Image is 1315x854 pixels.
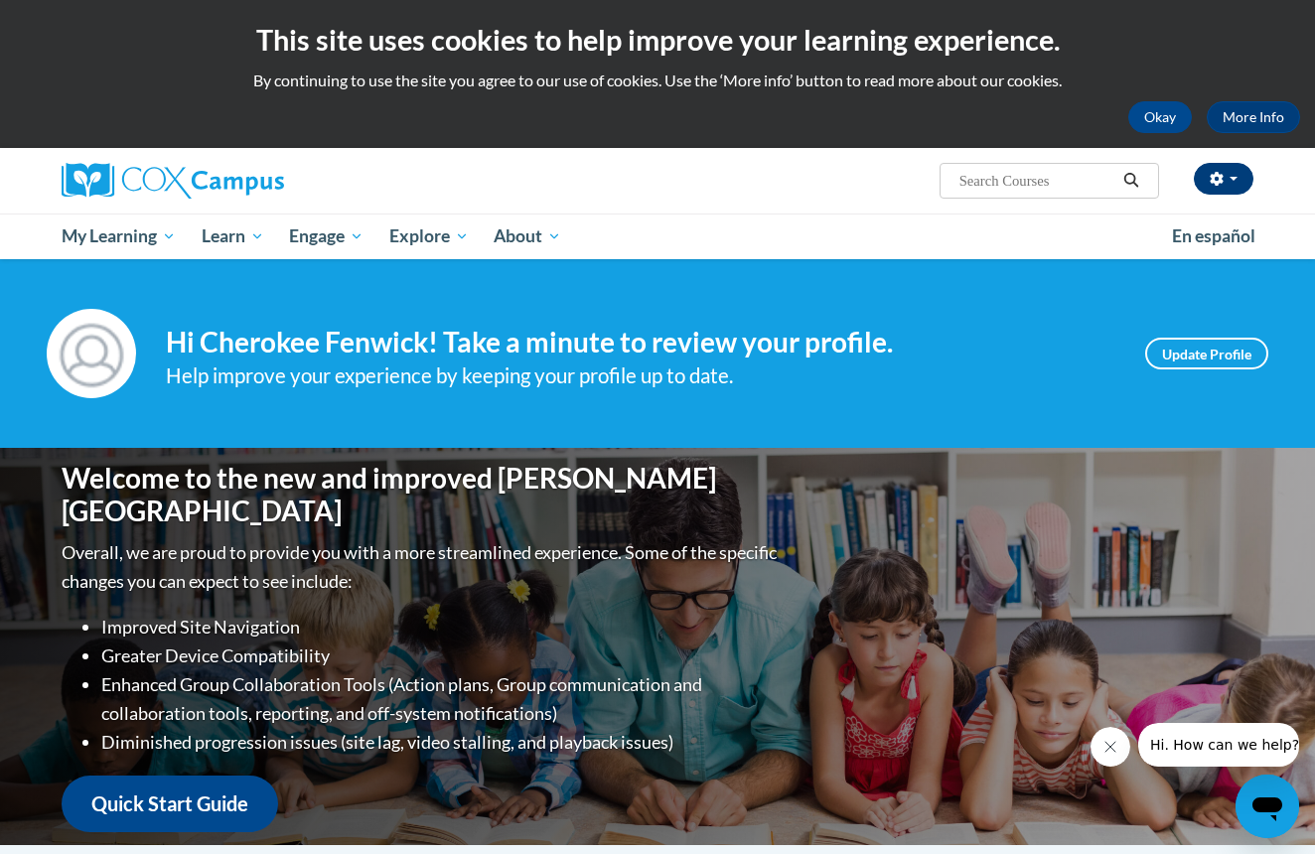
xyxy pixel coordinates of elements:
[166,326,1115,359] h4: Hi Cherokee Fenwick! Take a minute to review your profile.
[1116,169,1146,193] button: Search
[376,213,482,259] a: Explore
[189,213,277,259] a: Learn
[957,169,1116,193] input: Search Courses
[482,213,575,259] a: About
[15,20,1300,60] h2: This site uses cookies to help improve your learning experience.
[1172,225,1255,246] span: En español
[1236,775,1299,838] iframe: Button to launch messaging window
[1207,101,1300,133] a: More Info
[1128,101,1192,133] button: Okay
[62,163,439,199] a: Cox Campus
[62,776,278,832] a: Quick Start Guide
[101,641,782,670] li: Greater Device Compatibility
[15,70,1300,91] p: By continuing to use the site you agree to our use of cookies. Use the ‘More info’ button to read...
[389,224,469,248] span: Explore
[1091,727,1130,767] iframe: Close message
[1194,163,1253,195] button: Account Settings
[494,224,561,248] span: About
[49,213,189,259] a: My Learning
[101,613,782,641] li: Improved Site Navigation
[101,670,782,728] li: Enhanced Group Collaboration Tools (Action plans, Group communication and collaboration tools, re...
[47,309,136,398] img: Profile Image
[1145,338,1268,369] a: Update Profile
[276,213,376,259] a: Engage
[62,224,176,248] span: My Learning
[166,359,1115,392] div: Help improve your experience by keeping your profile up to date.
[101,728,782,757] li: Diminished progression issues (site lag, video stalling, and playback issues)
[62,538,782,596] p: Overall, we are proud to provide you with a more streamlined experience. Some of the specific cha...
[202,224,264,248] span: Learn
[289,224,364,248] span: Engage
[1138,723,1299,767] iframe: Message from company
[32,213,1283,259] div: Main menu
[1159,215,1268,257] a: En español
[62,163,284,199] img: Cox Campus
[62,462,782,528] h1: Welcome to the new and improved [PERSON_NAME][GEOGRAPHIC_DATA]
